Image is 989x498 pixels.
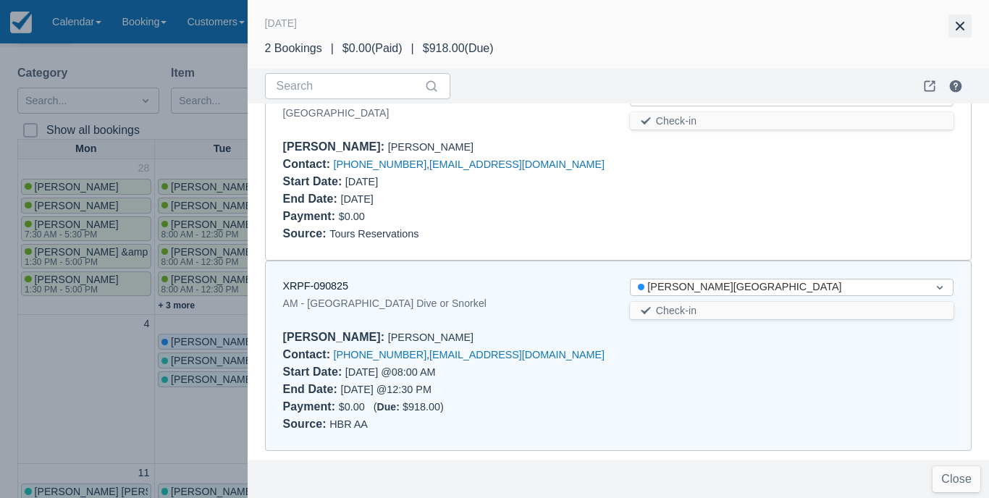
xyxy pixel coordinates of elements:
[283,415,954,433] div: HBR AA
[265,40,322,57] div: 2 Bookings
[283,400,339,413] div: Payment :
[334,349,427,360] a: [PHONE_NUMBER]
[283,280,348,292] a: XRPF-090825
[283,175,345,187] div: Start Date :
[630,112,954,130] button: Check-in
[933,280,947,295] span: Dropdown icon
[933,466,980,492] button: Close
[283,140,388,153] div: [PERSON_NAME] :
[265,14,298,32] div: [DATE]
[283,348,334,360] div: Contact :
[322,40,342,57] div: |
[283,363,607,381] div: [DATE] @ 08:00 AM
[638,279,919,295] div: [PERSON_NAME][GEOGRAPHIC_DATA]
[283,138,954,156] div: [PERSON_NAME]
[374,401,444,413] span: ( $918.00 )
[630,302,954,319] button: Check-in
[283,346,954,363] div: ,
[283,398,954,415] div: $0.00
[283,208,954,225] div: $0.00
[283,227,330,240] div: Source :
[283,190,607,208] div: [DATE]
[423,40,494,57] div: $918.00 ( Due )
[377,401,403,413] div: Due:
[283,193,341,205] div: End Date :
[429,159,605,170] a: [EMAIL_ADDRESS][DOMAIN_NAME]
[334,159,427,170] a: [PHONE_NUMBER]
[283,158,334,170] div: Contact :
[342,40,403,57] div: $0.00 ( Paid )
[283,210,339,222] div: Payment :
[283,381,607,398] div: [DATE] @ 12:30 PM
[283,295,607,312] div: AM - [GEOGRAPHIC_DATA] Dive or Snorkel
[277,73,421,99] input: Search
[283,418,330,430] div: Source :
[283,173,607,190] div: [DATE]
[283,156,954,173] div: ,
[283,104,607,122] div: [GEOGRAPHIC_DATA]
[283,383,341,395] div: End Date :
[283,329,954,346] div: [PERSON_NAME]
[429,349,605,360] a: [EMAIL_ADDRESS][DOMAIN_NAME]
[283,366,345,378] div: Start Date :
[283,225,954,242] div: Tours Reservations
[283,331,388,343] div: [PERSON_NAME] :
[403,40,423,57] div: |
